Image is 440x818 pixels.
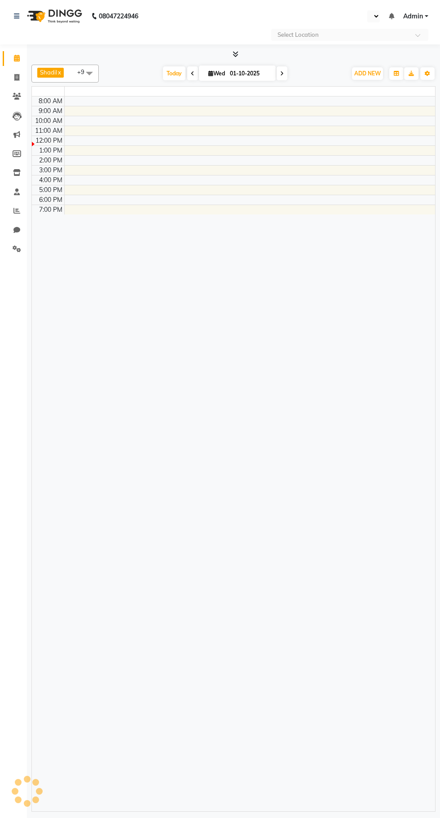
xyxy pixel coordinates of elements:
div: 12:00 PM [34,136,64,145]
span: +9 [77,68,91,75]
div: 2:00 PM [37,156,64,165]
span: ADD NEW [354,70,381,77]
div: 9:00 AM [37,106,64,116]
div: 4:00 PM [37,175,64,185]
span: Admin [403,12,423,21]
span: Today [163,66,185,80]
span: Shadil [40,69,57,76]
div: 10:00 AM [33,116,64,126]
a: x [57,69,61,76]
div: 6:00 PM [37,195,64,205]
div: 7:00 PM [37,205,64,214]
div: 5:00 PM [37,185,64,195]
input: 2025-10-01 [227,67,272,80]
button: ADD NEW [352,67,383,80]
div: 8:00 AM [37,96,64,106]
div: 11:00 AM [33,126,64,136]
img: logo [23,4,84,29]
b: 08047224946 [99,4,138,29]
div: 3:00 PM [37,166,64,175]
span: Wed [206,70,227,77]
div: 1:00 PM [37,146,64,155]
div: Select Location [277,31,319,39]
